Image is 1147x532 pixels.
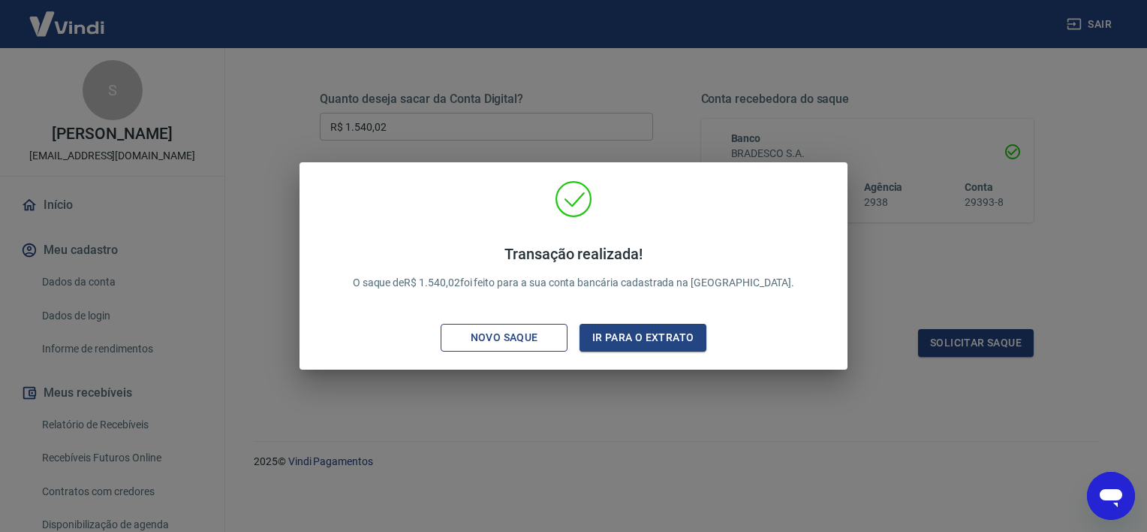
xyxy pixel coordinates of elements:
[353,245,795,291] p: O saque de R$ 1.540,02 foi feito para a sua conta bancária cadastrada na [GEOGRAPHIC_DATA].
[1087,472,1135,520] iframe: Botão para abrir a janela de mensagens
[353,245,795,263] h4: Transação realizada!
[580,324,706,352] button: Ir para o extrato
[441,324,567,352] button: Novo saque
[453,328,556,347] div: Novo saque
